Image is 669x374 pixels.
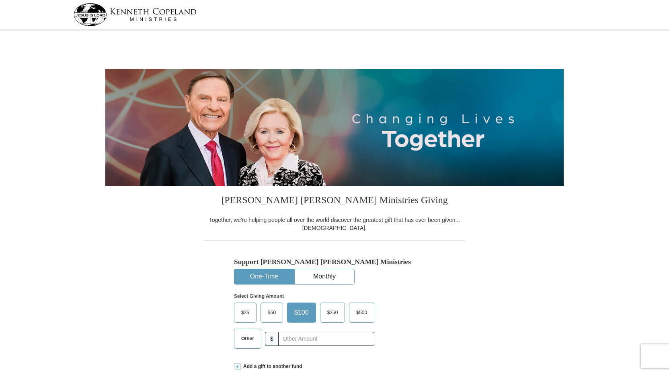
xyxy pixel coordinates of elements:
span: $500 [352,307,371,319]
span: $25 [237,307,253,319]
button: One-Time [234,269,294,284]
span: $50 [264,307,280,319]
span: Add a gift to another fund [240,363,302,370]
input: Other Amount [278,332,374,346]
div: Together, we're helping people all over the world discover the greatest gift that has ever been g... [204,216,465,232]
h5: Support [PERSON_NAME] [PERSON_NAME] Ministries [234,258,435,266]
span: $250 [323,307,342,319]
span: Other [237,333,258,345]
span: $100 [290,307,313,319]
img: kcm-header-logo.svg [74,3,197,26]
button: Monthly [295,269,354,284]
strong: Select Giving Amount [234,293,284,299]
span: $ [265,332,279,346]
h3: [PERSON_NAME] [PERSON_NAME] Ministries Giving [204,186,465,216]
